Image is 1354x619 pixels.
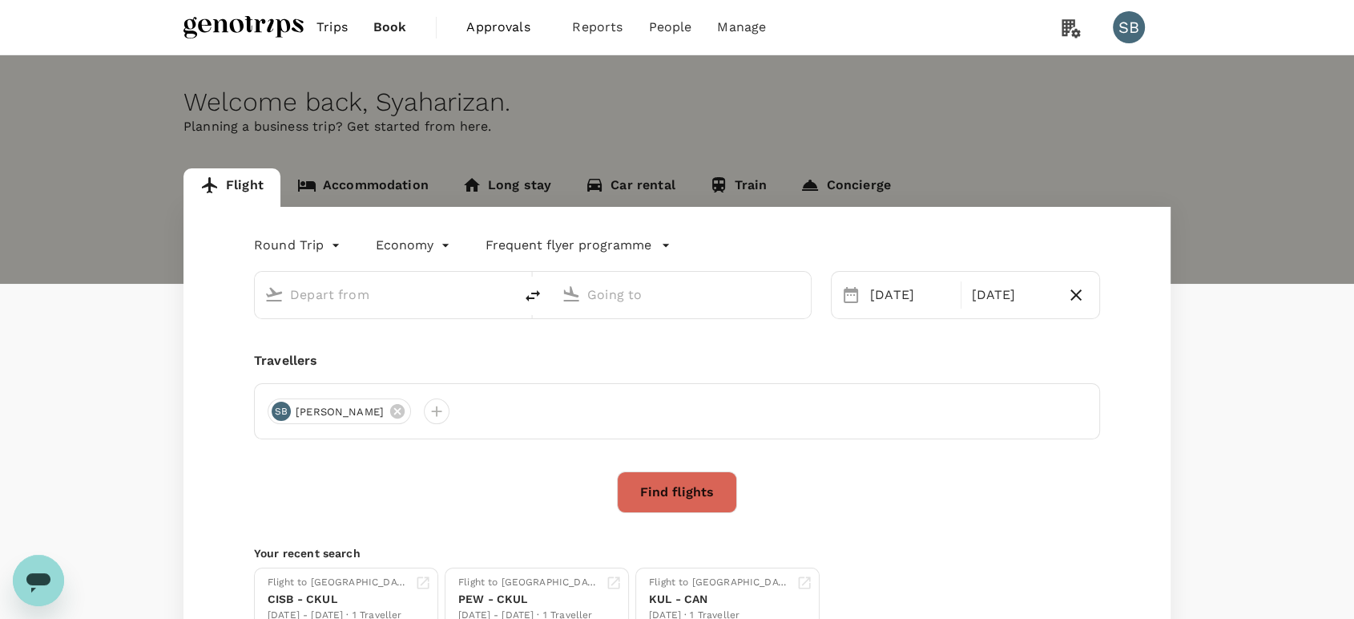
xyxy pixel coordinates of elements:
span: [PERSON_NAME] [286,404,393,420]
span: People [648,18,691,37]
span: Manage [717,18,766,37]
span: Approvals [466,18,546,37]
div: Travellers [254,351,1100,370]
a: Concierge [784,168,907,207]
a: Accommodation [280,168,445,207]
div: SB[PERSON_NAME] [268,399,411,424]
div: Flight to [GEOGRAPHIC_DATA] [649,575,790,591]
input: Depart from [290,282,480,307]
div: PEW - CKUL [458,591,599,608]
div: [DATE] [965,279,1058,311]
a: Train [692,168,784,207]
div: Welcome back , Syaharizan . [183,87,1171,117]
span: Trips [316,18,348,37]
div: Flight to [GEOGRAPHIC_DATA] [458,575,599,591]
button: Open [502,293,506,296]
button: delete [514,277,552,315]
iframe: Button to launch messaging window [13,555,64,606]
a: Long stay [445,168,568,207]
div: SB [272,402,291,421]
button: Open [800,293,803,296]
a: Car rental [568,168,692,207]
button: Frequent flyer programme [486,236,671,255]
div: KUL - CAN [649,591,790,608]
div: [DATE] [864,279,957,311]
img: Genotrips - ALL [183,10,304,45]
div: Round Trip [254,233,344,258]
input: Going to [587,282,777,307]
div: Economy [376,233,453,258]
p: Your recent search [254,545,1100,561]
a: Flight [183,168,280,207]
span: Reports [572,18,623,37]
p: Frequent flyer programme [486,236,651,255]
div: Flight to [GEOGRAPHIC_DATA] [268,575,409,591]
div: SB [1113,11,1145,43]
button: Find flights [617,471,737,513]
span: Book [373,18,407,37]
p: Planning a business trip? Get started from here. [183,117,1171,136]
div: CISB - CKUL [268,591,409,608]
